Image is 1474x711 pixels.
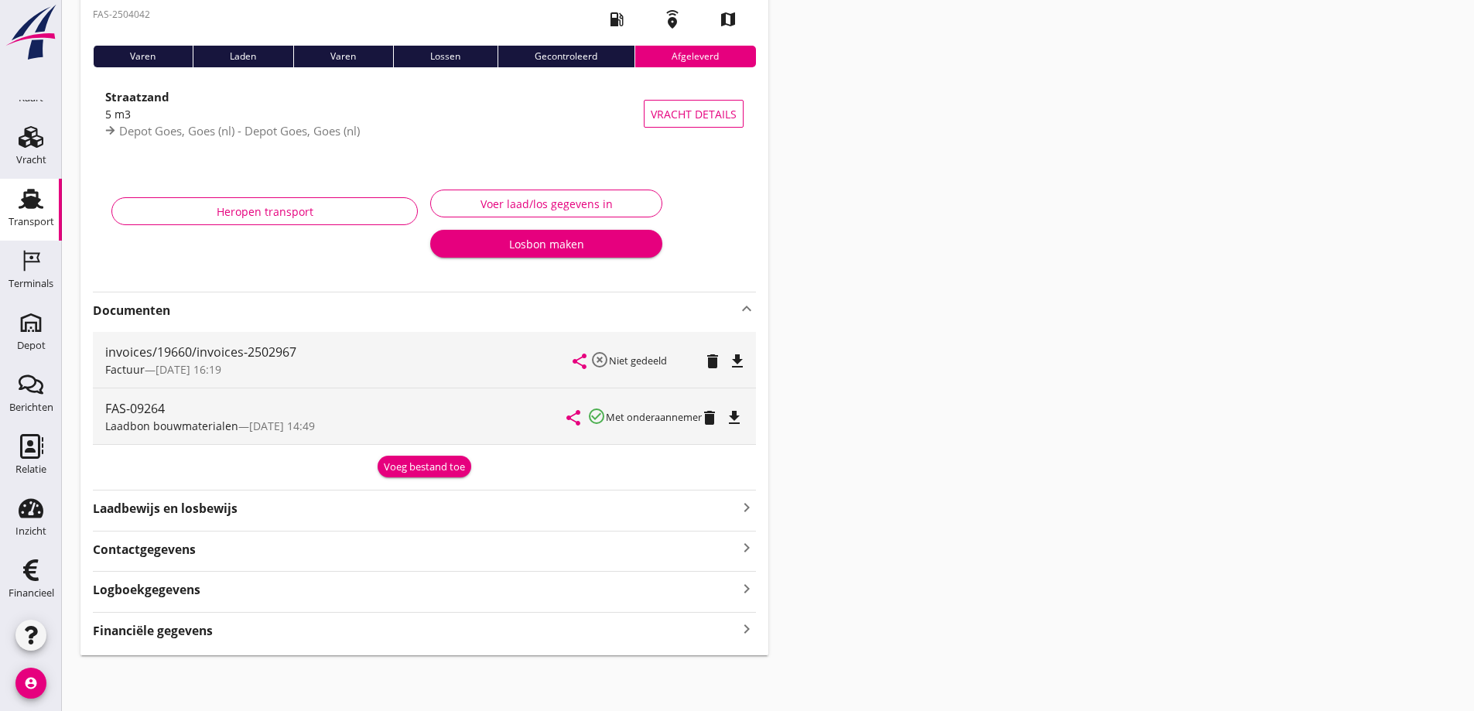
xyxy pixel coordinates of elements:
[737,619,756,640] i: keyboard_arrow_right
[293,46,393,67] div: Varen
[156,362,221,377] span: [DATE] 16:19
[93,8,150,22] p: FAS-2504042
[193,46,293,67] div: Laden
[93,500,737,518] strong: Laadbewijs en losbewijs
[570,352,589,371] i: share
[443,236,650,252] div: Losbon maken
[111,197,418,225] button: Heropen transport
[9,217,54,227] div: Transport
[9,588,54,598] div: Financieel
[443,196,649,212] div: Voer laad/los gegevens in
[9,279,53,289] div: Terminals
[125,203,405,220] div: Heropen transport
[393,46,498,67] div: Lossen
[93,541,196,559] strong: Contactgegevens
[737,538,756,559] i: keyboard_arrow_right
[430,190,662,217] button: Voer laad/los gegevens in
[703,352,722,371] i: delete
[105,399,567,418] div: FAS-09264
[498,46,634,67] div: Gecontroleerd
[644,100,744,128] button: Vracht details
[93,581,200,599] strong: Logboekgegevens
[609,354,667,367] small: Niet gedeeld
[93,622,213,640] strong: Financiële gegevens
[728,352,747,371] i: file_download
[15,526,46,536] div: Inzicht
[105,89,169,104] strong: Straatzand
[737,299,756,318] i: keyboard_arrow_up
[105,361,573,378] div: —
[105,343,573,361] div: invoices/19660/invoices-2502967
[9,402,53,412] div: Berichten
[105,362,145,377] span: Factuur
[384,460,465,475] div: Voeg bestand toe
[430,230,662,258] button: Losbon maken
[105,418,567,434] div: —
[606,410,702,424] small: Met onderaannemer
[700,408,719,427] i: delete
[3,4,59,61] img: logo-small.a267ee39.svg
[587,407,606,426] i: check_circle_outline
[564,408,583,427] i: share
[93,302,737,320] strong: Documenten
[634,46,756,67] div: Afgeleverd
[17,340,46,350] div: Depot
[737,498,756,517] i: keyboard_arrow_right
[590,350,609,369] i: highlight_off
[93,80,756,148] a: Straatzand5 m3Depot Goes, Goes (nl) - Depot Goes, Goes (nl)Vracht details
[15,668,46,699] i: account_circle
[16,155,46,165] div: Vracht
[119,123,360,138] span: Depot Goes, Goes (nl) - Depot Goes, Goes (nl)
[249,419,315,433] span: [DATE] 14:49
[378,456,471,477] button: Voeg bestand toe
[15,464,46,474] div: Relatie
[93,46,193,67] div: Varen
[651,106,737,122] span: Vracht details
[725,408,744,427] i: file_download
[737,578,756,599] i: keyboard_arrow_right
[105,419,238,433] span: Laadbon bouwmaterialen
[105,106,644,122] div: 5 m3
